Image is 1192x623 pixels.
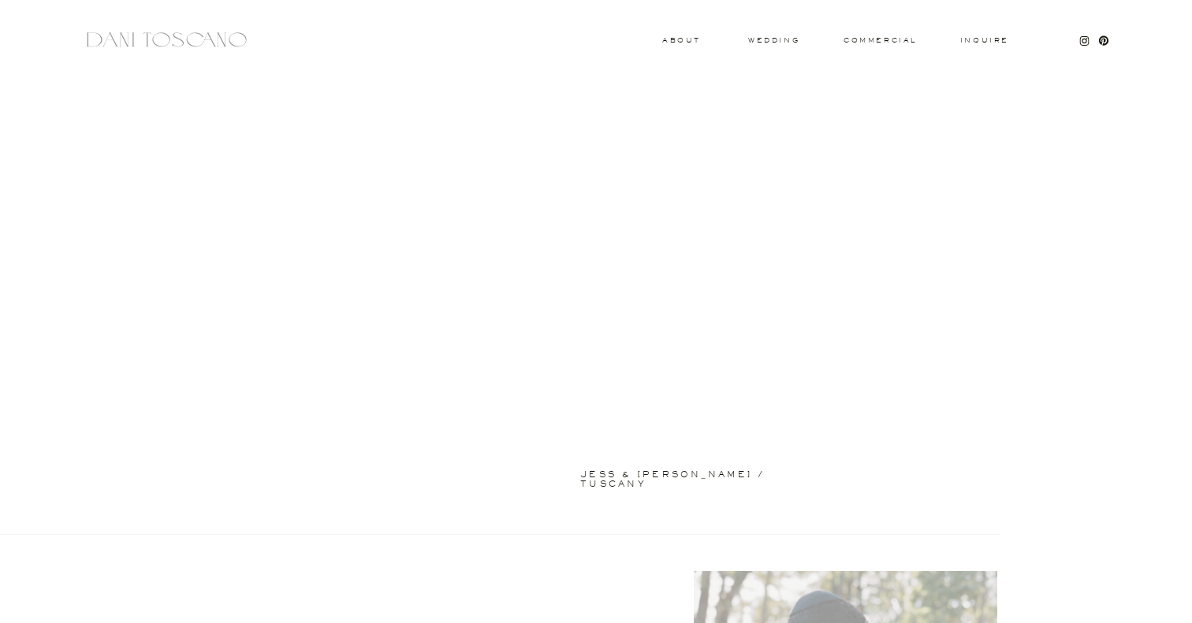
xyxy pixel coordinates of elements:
[959,37,1010,45] a: Inquire
[748,37,799,43] a: wedding
[844,37,916,43] a: commercial
[662,37,697,43] a: About
[580,470,826,477] a: jess & [PERSON_NAME] / tuscany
